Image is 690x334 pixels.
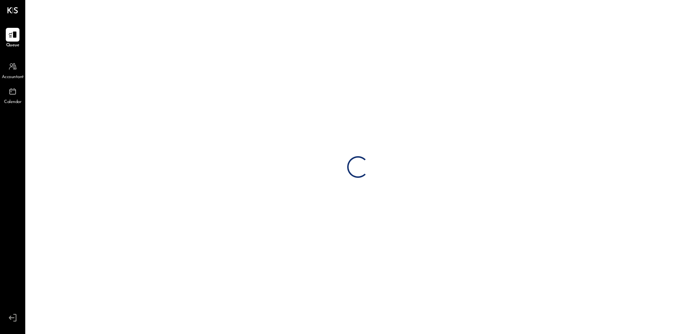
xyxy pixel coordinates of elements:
a: Accountant [0,60,25,81]
span: Accountant [2,74,24,81]
a: Calendar [0,85,25,106]
span: Queue [6,42,19,49]
span: Calendar [4,99,21,106]
a: Queue [0,28,25,49]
